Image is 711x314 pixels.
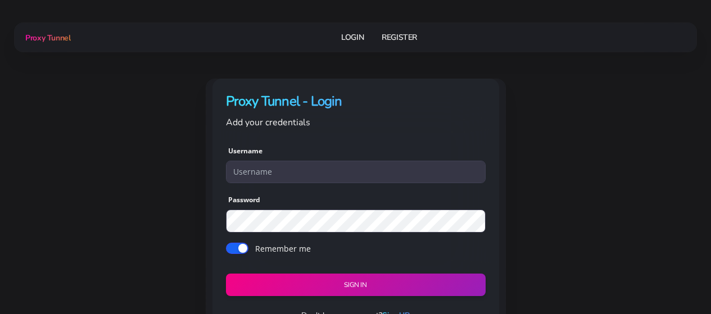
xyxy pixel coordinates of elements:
[382,27,417,48] a: Register
[226,92,486,111] h4: Proxy Tunnel - Login
[25,33,70,43] span: Proxy Tunnel
[226,161,486,183] input: Username
[646,249,697,300] iframe: Webchat Widget
[226,274,486,297] button: Sign in
[341,27,364,48] a: Login
[228,195,260,205] label: Password
[23,29,70,47] a: Proxy Tunnel
[226,115,486,130] p: Add your credentials
[255,243,311,254] label: Remember me
[228,146,262,156] label: Username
